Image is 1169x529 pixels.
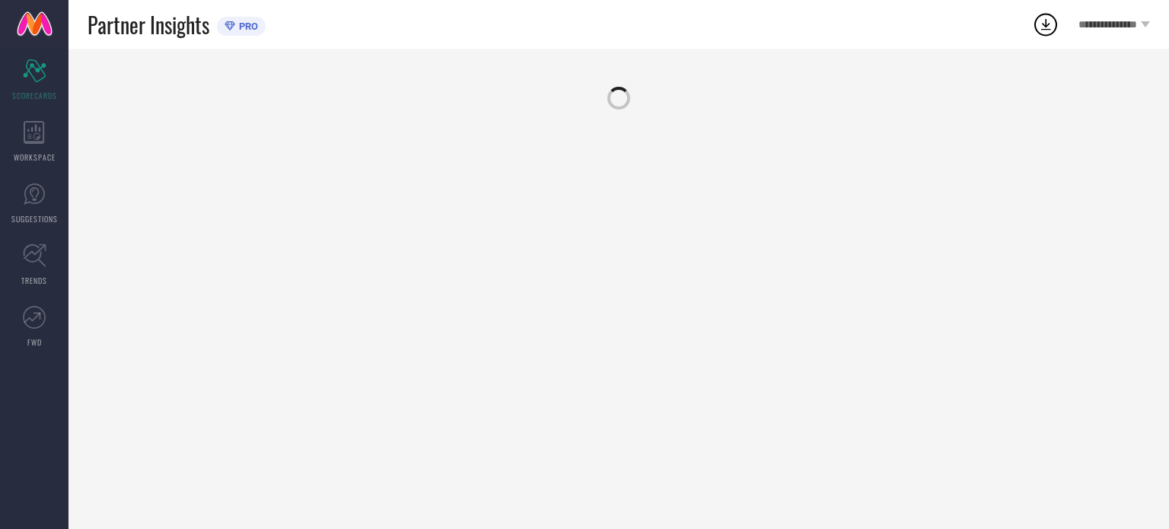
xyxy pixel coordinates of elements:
[1032,11,1059,38] div: Open download list
[12,90,57,101] span: SCORECARDS
[14,151,56,163] span: WORKSPACE
[11,213,58,225] span: SUGGESTIONS
[21,275,47,286] span: TRENDS
[235,21,258,32] span: PRO
[88,9,209,40] span: Partner Insights
[27,336,42,348] span: FWD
